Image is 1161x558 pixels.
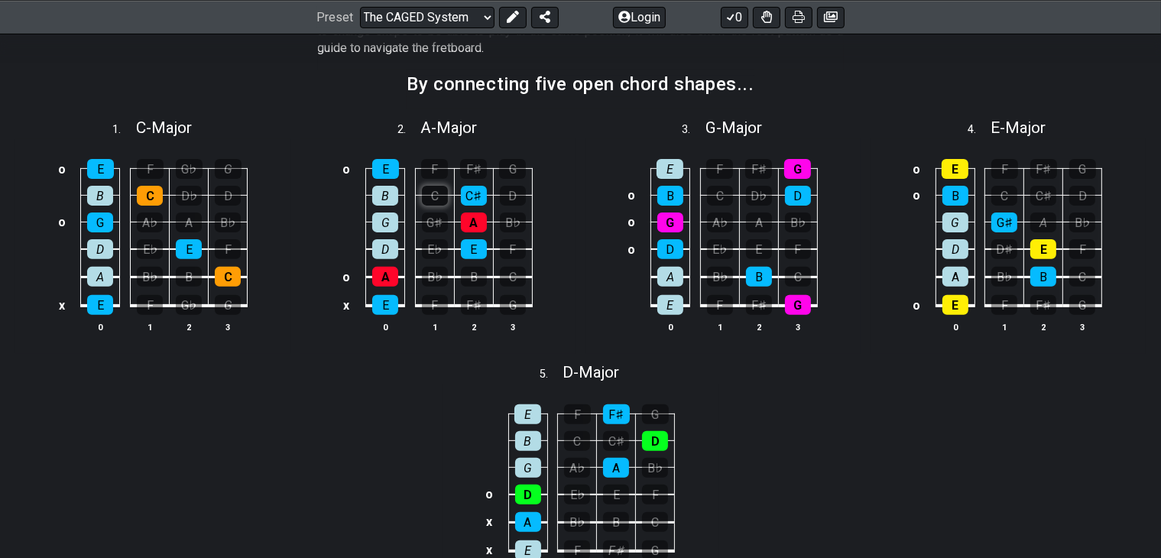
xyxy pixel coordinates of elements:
div: G [657,212,683,232]
div: C [707,186,733,206]
div: E♭ [707,239,733,259]
div: F [785,239,811,259]
div: E [603,485,629,504]
td: o [337,156,355,183]
th: 0 [81,319,120,335]
div: D♭ [746,186,772,206]
span: Preset [317,10,354,24]
div: F♯ [746,295,772,315]
div: A [603,458,629,478]
button: Login [613,6,666,28]
div: F♯ [460,159,487,179]
div: D [1069,186,1095,206]
th: 2 [454,319,493,335]
div: G [1069,295,1095,315]
th: 3 [209,319,248,335]
td: o [622,209,640,235]
span: 4 . [968,122,991,138]
th: 2 [170,319,209,335]
div: A♭ [137,212,163,232]
div: A [515,512,541,532]
div: E [657,295,683,315]
div: B♭ [1069,212,1095,232]
span: 3 . [682,122,705,138]
div: G [785,295,811,315]
div: D [87,239,113,259]
div: A [746,212,772,232]
div: D [515,485,541,504]
div: C♯ [1030,186,1056,206]
td: o [622,235,640,263]
div: A♭ [707,212,733,232]
td: x [337,290,355,320]
th: 1 [985,319,1024,335]
select: Preset [360,6,495,28]
th: 3 [493,319,532,335]
div: E [372,159,399,179]
div: B♭ [137,267,163,287]
div: D [642,431,668,451]
th: 3 [1063,319,1102,335]
td: o [907,182,926,209]
div: G [1069,159,1096,179]
div: D [657,239,683,259]
div: F [1069,239,1095,259]
div: B♭ [215,212,241,232]
div: D [785,186,811,206]
span: G - Major [705,118,762,137]
div: C [215,267,241,287]
div: F♯ [1030,159,1057,179]
div: E [657,159,683,179]
div: D [215,186,241,206]
div: F [991,295,1017,315]
div: C [991,186,1017,206]
div: F♯ [1030,295,1056,315]
button: 0 [721,6,748,28]
div: C [1069,267,1095,287]
td: o [480,481,498,508]
div: C [422,186,448,206]
div: B♭ [991,267,1017,287]
button: Share Preset [531,6,559,28]
div: G [372,212,398,232]
div: G [515,458,541,478]
div: F [137,159,164,179]
th: 0 [936,319,975,335]
td: x [53,290,71,320]
div: E [1030,239,1056,259]
div: B♭ [564,512,590,532]
div: D [372,239,398,259]
button: Toggle Dexterity for all fretkits [753,6,780,28]
div: C [500,267,526,287]
th: 1 [415,319,454,335]
div: A [1030,212,1056,232]
h2: By connecting five open chord shapes... [407,76,754,92]
div: C [564,431,590,451]
div: F [215,239,241,259]
th: 2 [1024,319,1063,335]
div: D♭ [176,186,202,206]
div: G [642,404,669,424]
div: E [942,159,968,179]
td: o [53,156,71,183]
div: G [500,295,526,315]
span: 1 . [112,122,135,138]
th: 0 [650,319,689,335]
div: D [942,239,968,259]
div: E [746,239,772,259]
div: B [657,186,683,206]
div: E [87,295,113,315]
div: B♭ [422,267,448,287]
div: G [87,212,113,232]
button: Print [785,6,812,28]
div: D♯ [991,239,1017,259]
th: 1 [700,319,739,335]
div: E [514,404,541,424]
span: 5 . [540,366,563,383]
div: B [1030,267,1056,287]
div: G♯ [422,212,448,232]
div: A [372,267,398,287]
div: B♭ [707,267,733,287]
div: C♯ [461,186,487,206]
td: o [907,156,926,183]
